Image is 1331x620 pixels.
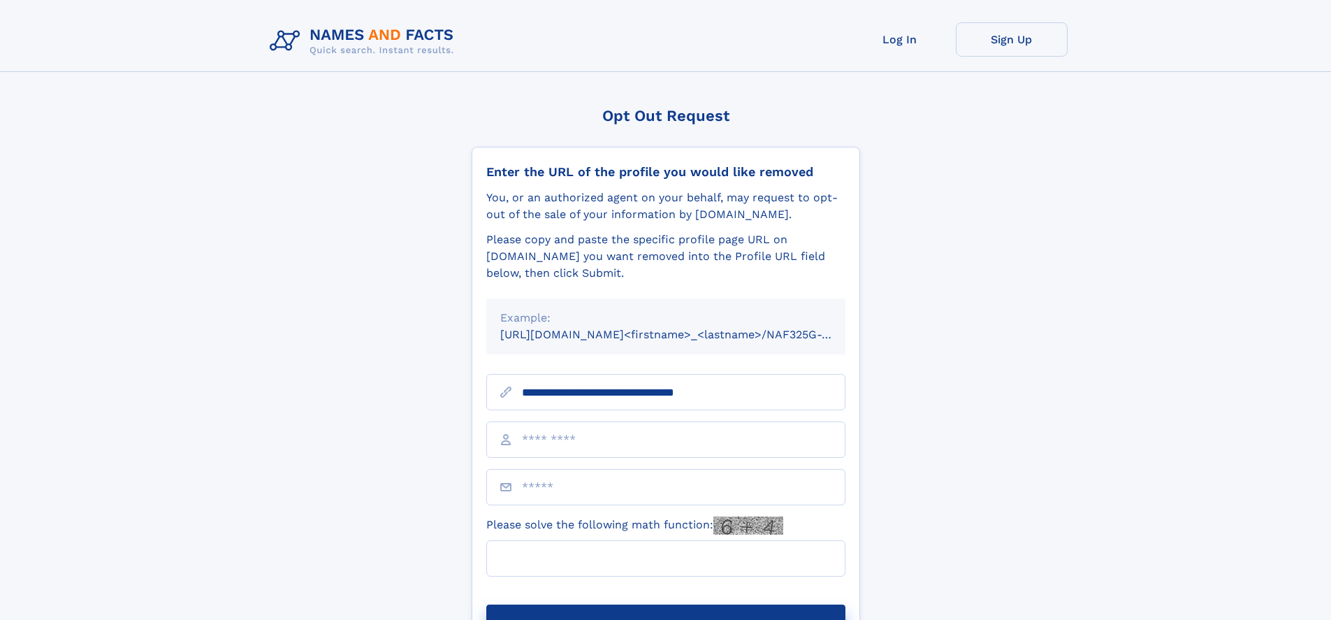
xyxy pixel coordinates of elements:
img: Logo Names and Facts [264,22,465,60]
a: Sign Up [956,22,1068,57]
div: Please copy and paste the specific profile page URL on [DOMAIN_NAME] you want removed into the Pr... [486,231,845,282]
small: [URL][DOMAIN_NAME]<firstname>_<lastname>/NAF325G-xxxxxxxx [500,328,872,341]
label: Please solve the following math function: [486,517,783,535]
div: You, or an authorized agent on your behalf, may request to opt-out of the sale of your informatio... [486,189,845,223]
a: Log In [844,22,956,57]
div: Opt Out Request [472,107,860,124]
div: Example: [500,310,831,326]
div: Enter the URL of the profile you would like removed [486,164,845,180]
